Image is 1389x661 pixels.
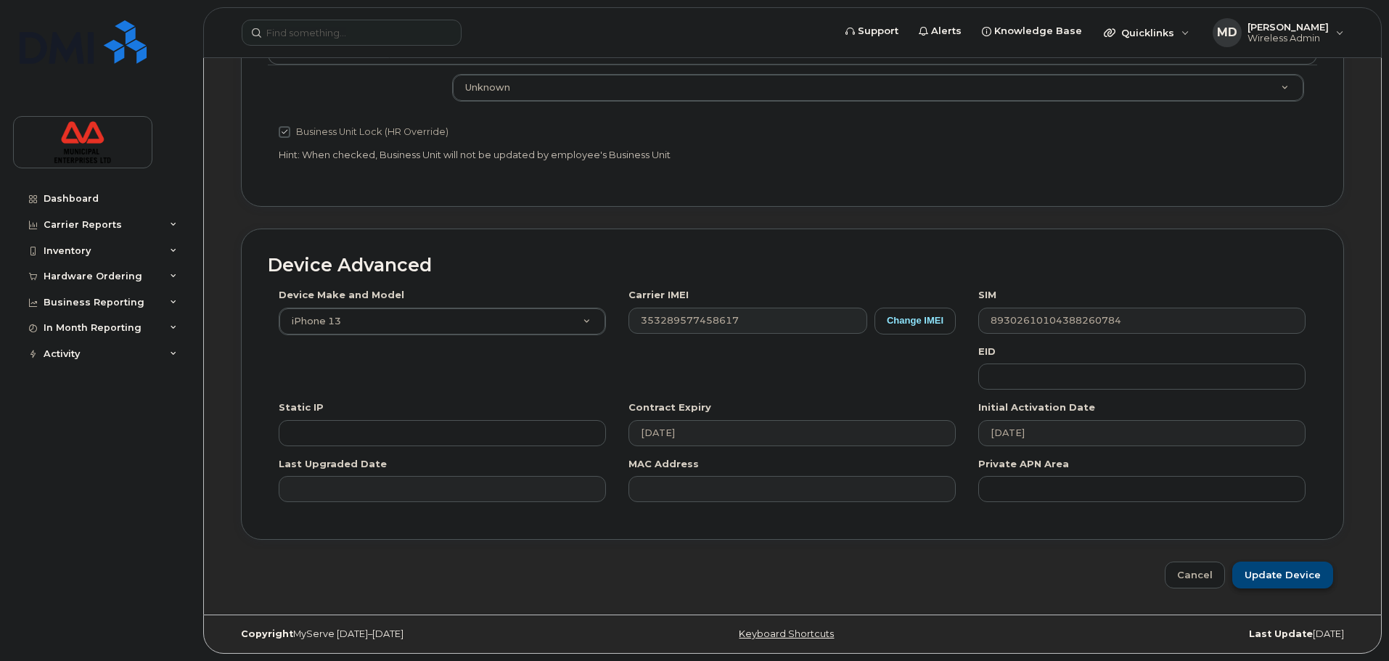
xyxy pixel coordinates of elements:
[283,315,341,328] span: iPhone 13
[931,24,962,38] span: Alerts
[972,17,1092,46] a: Knowledge Base
[279,288,404,302] label: Device Make and Model
[1247,33,1329,44] span: Wireless Admin
[739,628,834,639] a: Keyboard Shortcuts
[279,126,290,138] input: Business Unit Lock (HR Override)
[230,628,605,640] div: MyServe [DATE]–[DATE]
[268,255,1317,276] h2: Device Advanced
[1217,24,1237,41] span: MD
[241,628,293,639] strong: Copyright
[909,17,972,46] a: Alerts
[242,20,462,46] input: Find something...
[279,457,387,471] label: Last Upgraded Date
[1247,21,1329,33] span: [PERSON_NAME]
[994,24,1082,38] span: Knowledge Base
[1249,628,1313,639] strong: Last Update
[978,457,1069,471] label: Private APN Area
[1165,562,1225,588] a: Cancel
[1094,18,1200,47] div: Quicklinks
[858,24,898,38] span: Support
[279,308,605,334] a: iPhone 13
[980,628,1355,640] div: [DATE]
[628,457,699,471] label: MAC Address
[628,288,689,302] label: Carrier IMEI
[1232,562,1333,588] input: Update Device
[978,345,996,358] label: EID
[628,401,711,414] label: Contract Expiry
[453,75,1303,101] a: Unknown
[1202,18,1354,47] div: Mark Deyarmond
[978,401,1095,414] label: Initial Activation Date
[835,17,909,46] a: Support
[978,288,996,302] label: SIM
[1121,27,1174,38] span: Quicklinks
[279,401,324,414] label: Static IP
[279,148,956,162] p: Hint: When checked, Business Unit will not be updated by employee's Business Unit
[279,123,448,141] label: Business Unit Lock (HR Override)
[465,82,510,93] span: Unknown
[874,308,956,334] button: Change IMEI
